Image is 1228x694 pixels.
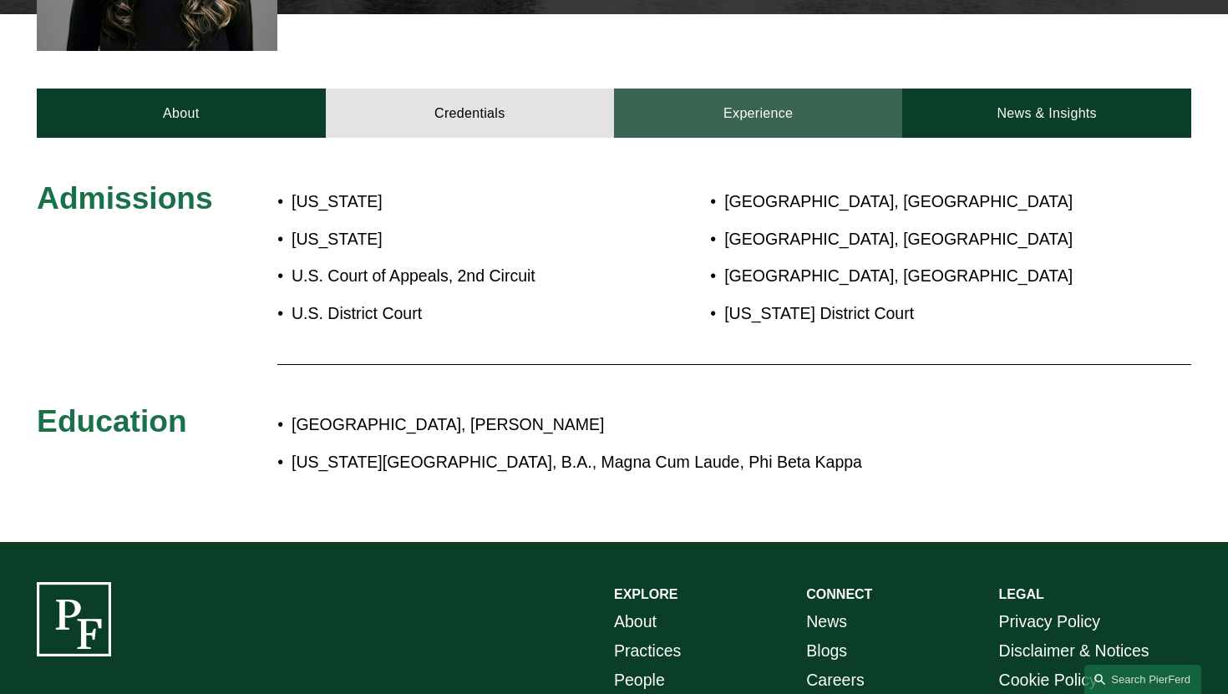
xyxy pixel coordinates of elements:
strong: CONNECT [806,587,872,601]
span: Admissions [37,180,213,215]
a: About [614,607,657,636]
p: [US_STATE] [292,187,614,216]
a: Search this site [1084,665,1201,694]
a: News & Insights [902,89,1190,138]
a: Disclaimer & Notices [999,636,1149,666]
span: Education [37,403,187,438]
p: [GEOGRAPHIC_DATA], [GEOGRAPHIC_DATA] [724,187,1095,216]
p: U.S. District Court [292,299,614,328]
p: [US_STATE] District Court [724,299,1095,328]
p: [US_STATE] [292,225,614,254]
a: Privacy Policy [999,607,1100,636]
a: Practices [614,636,681,666]
p: [GEOGRAPHIC_DATA], [PERSON_NAME] [292,410,1047,439]
strong: LEGAL [999,587,1044,601]
a: Credentials [326,89,614,138]
p: [US_STATE][GEOGRAPHIC_DATA], B.A., Magna Cum Laude, Phi Beta Kappa [292,448,1047,477]
strong: EXPLORE [614,587,677,601]
a: Blogs [806,636,847,666]
p: U.S. Court of Appeals, 2nd Circuit [292,261,614,291]
a: News [806,607,847,636]
p: [GEOGRAPHIC_DATA], [GEOGRAPHIC_DATA] [724,261,1095,291]
p: [GEOGRAPHIC_DATA], [GEOGRAPHIC_DATA] [724,225,1095,254]
a: About [37,89,325,138]
a: Experience [614,89,902,138]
